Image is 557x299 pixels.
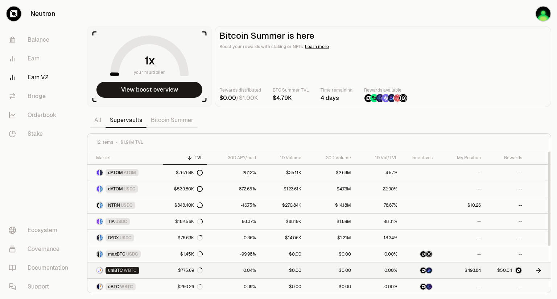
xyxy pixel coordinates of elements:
a: 872.65% [207,181,260,197]
a: -- [485,246,527,262]
span: dATOM [108,186,123,192]
a: dATOM LogoATOM LogodATOMATOM [87,165,163,181]
div: $182.56K [175,219,203,224]
div: 1D Vol/TVL [360,155,397,161]
span: 12 items [96,139,113,145]
span: your multiplier [134,69,165,76]
div: Rewards [490,155,522,161]
a: -- [437,230,485,246]
a: 48.31% [355,214,402,229]
p: Boost your rewards with staking or NFTs. [219,43,546,50]
div: 4 days [321,94,352,102]
div: / [219,94,261,102]
img: Bedrock Diamonds [426,268,432,273]
img: USDC Logo [100,202,103,208]
a: All [90,113,106,127]
a: $0.00 [306,279,355,295]
a: $14.06K [260,230,306,246]
a: Governance [3,240,78,258]
span: $1.91M TVL [120,139,143,145]
a: -- [485,165,527,181]
a: dATOM LogoUSDC LogodATOMUSDC [87,181,163,197]
div: $260.26 [177,284,203,290]
img: NTRN [420,268,426,273]
a: $0.00 [260,262,306,278]
span: uniBTC [108,268,123,273]
a: $1.21M [306,230,355,246]
a: -0.36% [207,230,260,246]
img: Structured Points [426,251,432,257]
a: -99.98% [207,246,260,262]
a: $10.26 [437,197,485,213]
span: USDC [126,251,138,257]
a: NTRN Logo [485,262,527,278]
span: WBTC [120,284,133,290]
a: NTRN LogoUSDC LogoNTRNUSDC [87,197,163,213]
a: eBTC LogoWBTC LogoeBTCWBTC [87,279,163,295]
a: 98.37% [207,214,260,229]
a: $14.18M [306,197,355,213]
a: -- [485,214,527,229]
a: $88.19K [260,214,306,229]
span: dATOM [108,170,123,176]
a: -- [485,279,527,295]
img: USDC Logo [100,219,103,224]
a: Ecosystem [3,221,78,240]
a: Earn V2 [3,68,78,87]
img: NTRN Logo [97,202,99,208]
a: Stake [3,125,78,143]
a: $343.40K [163,197,207,213]
a: 4.57% [355,165,402,181]
span: TIA [108,219,115,224]
a: Bitcoin Summer [147,113,198,127]
div: Market [96,155,158,161]
a: -- [437,246,485,262]
a: -16.75% [207,197,260,213]
span: USDC [120,235,132,241]
a: -- [437,214,485,229]
p: Time remaining [321,87,352,94]
div: TVL [167,155,203,161]
a: Support [3,277,78,296]
a: $182.56K [163,214,207,229]
a: -- [485,181,527,197]
div: $1.45K [180,251,203,257]
a: Earn [3,49,78,68]
img: USDC Logo [100,251,103,257]
div: $539.80K [174,186,203,192]
a: $0.00 [260,279,306,295]
img: TIA Logo [97,219,99,224]
a: maxBTC LogoUSDC LogomaxBTCUSDC [87,246,163,262]
div: My Position [441,155,481,161]
a: $539.80K [163,181,207,197]
img: EtherFi Points [376,94,384,102]
img: ATOM Logo [100,170,103,176]
img: maxBTC Logo [97,251,99,257]
span: eBTC [108,284,119,290]
a: $270.84K [260,197,306,213]
img: NTRN Logo [516,268,521,273]
img: Lombard Lux [370,94,378,102]
a: 0.00% [355,262,402,278]
div: 1D Volume [265,155,301,161]
span: WBTC [124,268,137,273]
button: NTRNEtherFi Points [406,283,433,290]
div: Incentives [406,155,433,161]
a: Supervaults [106,113,147,127]
a: $1.89M [306,214,355,229]
button: NTRNBedrock Diamonds [406,267,433,274]
a: Documentation [3,258,78,277]
a: 28.12% [207,165,260,181]
img: NTRN [420,284,426,290]
a: $0.00 [260,246,306,262]
img: uniBTC Logo [97,268,99,273]
a: -- [437,279,485,295]
img: eBTC Logo [97,284,99,290]
a: TIA LogoUSDC LogoTIAUSDC [87,214,163,229]
img: dATOM Logo [97,170,99,176]
a: $76.63K [163,230,207,246]
img: NTRN [364,94,372,102]
button: View boost overview [96,82,202,98]
a: NTRNEtherFi Points [402,279,437,295]
div: $775.69 [178,268,203,273]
